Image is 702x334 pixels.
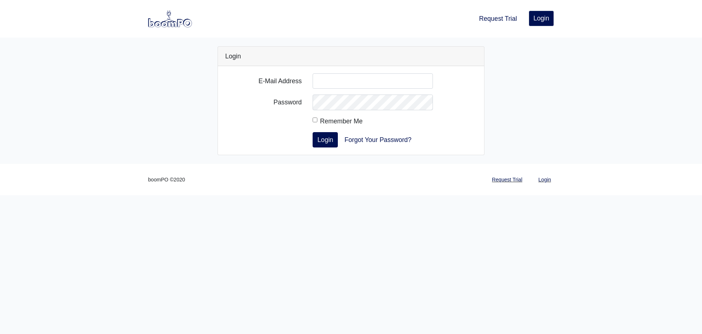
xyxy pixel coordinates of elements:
div: Login [218,47,484,66]
button: Login [313,132,338,147]
a: Request Trial [489,173,525,187]
label: Remember Me [320,116,362,126]
small: boomPO ©2020 [148,176,185,184]
a: Login [529,11,554,26]
label: Password [220,95,307,110]
a: Request Trial [476,11,520,27]
label: E-Mail Address [220,73,307,89]
img: boomPO [148,10,192,27]
a: Forgot Your Password? [340,132,416,147]
a: Login [536,173,554,187]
